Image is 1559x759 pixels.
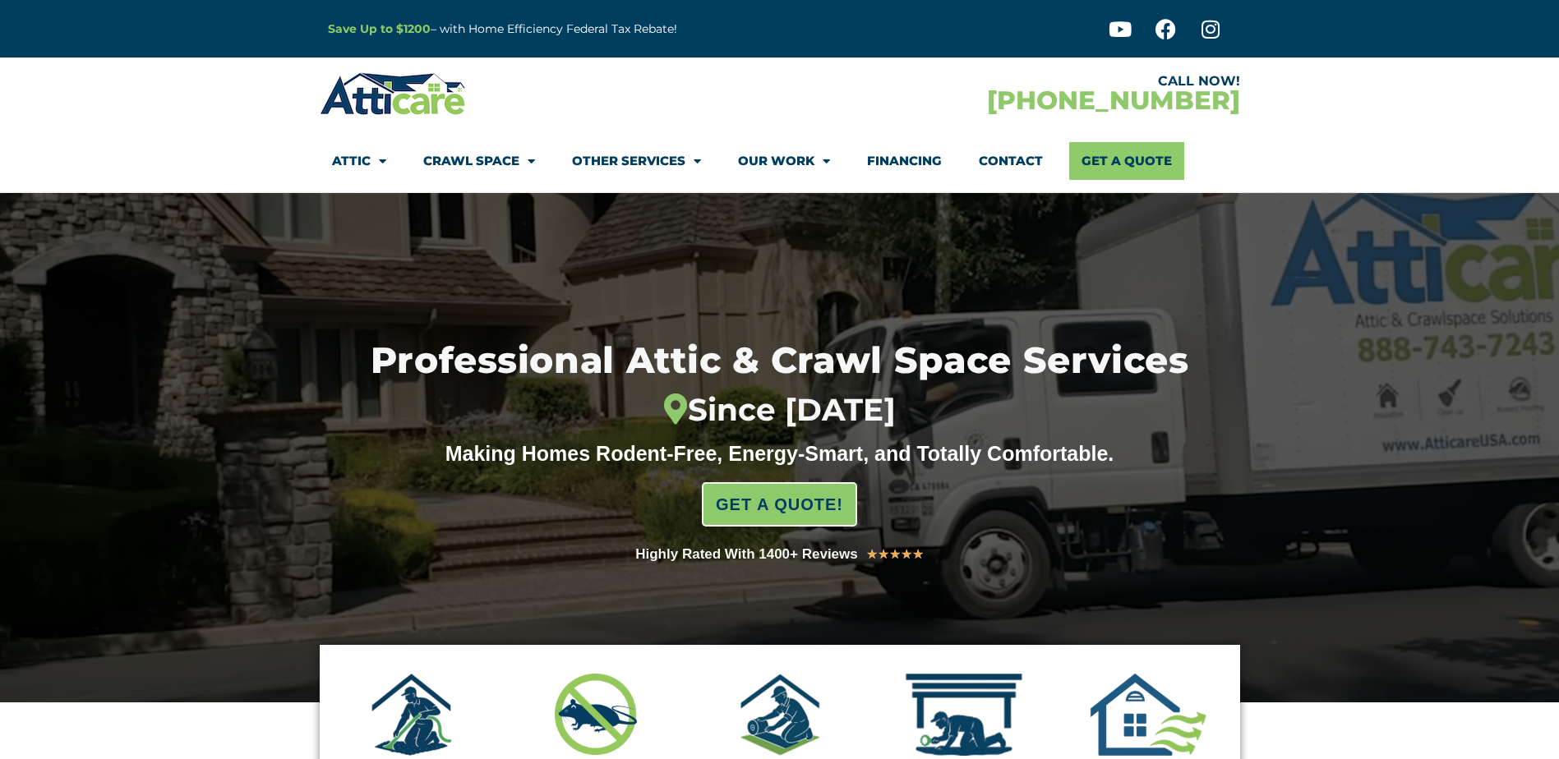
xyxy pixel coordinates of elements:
[912,544,924,565] i: ★
[635,543,858,566] div: Highly Rated With 1400+ Reviews
[738,142,830,180] a: Our Work
[867,142,942,180] a: Financing
[889,544,901,565] i: ★
[328,21,431,36] a: Save Up to $1200
[716,488,843,521] span: GET A QUOTE!
[332,142,1228,180] nav: Menu
[780,75,1240,88] div: CALL NOW!
[1069,142,1184,180] a: Get A Quote
[286,342,1272,428] h1: Professional Attic & Crawl Space Services
[866,544,878,565] i: ★
[901,544,912,565] i: ★
[414,441,1146,466] div: Making Homes Rodent-Free, Energy-Smart, and Totally Comfortable.
[572,142,701,180] a: Other Services
[702,482,857,527] a: GET A QUOTE!
[878,544,889,565] i: ★
[286,392,1272,429] div: Since [DATE]
[979,142,1043,180] a: Contact
[332,142,386,180] a: Attic
[328,20,860,39] p: – with Home Efficiency Federal Tax Rebate!
[423,142,535,180] a: Crawl Space
[866,544,924,565] div: 5/5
